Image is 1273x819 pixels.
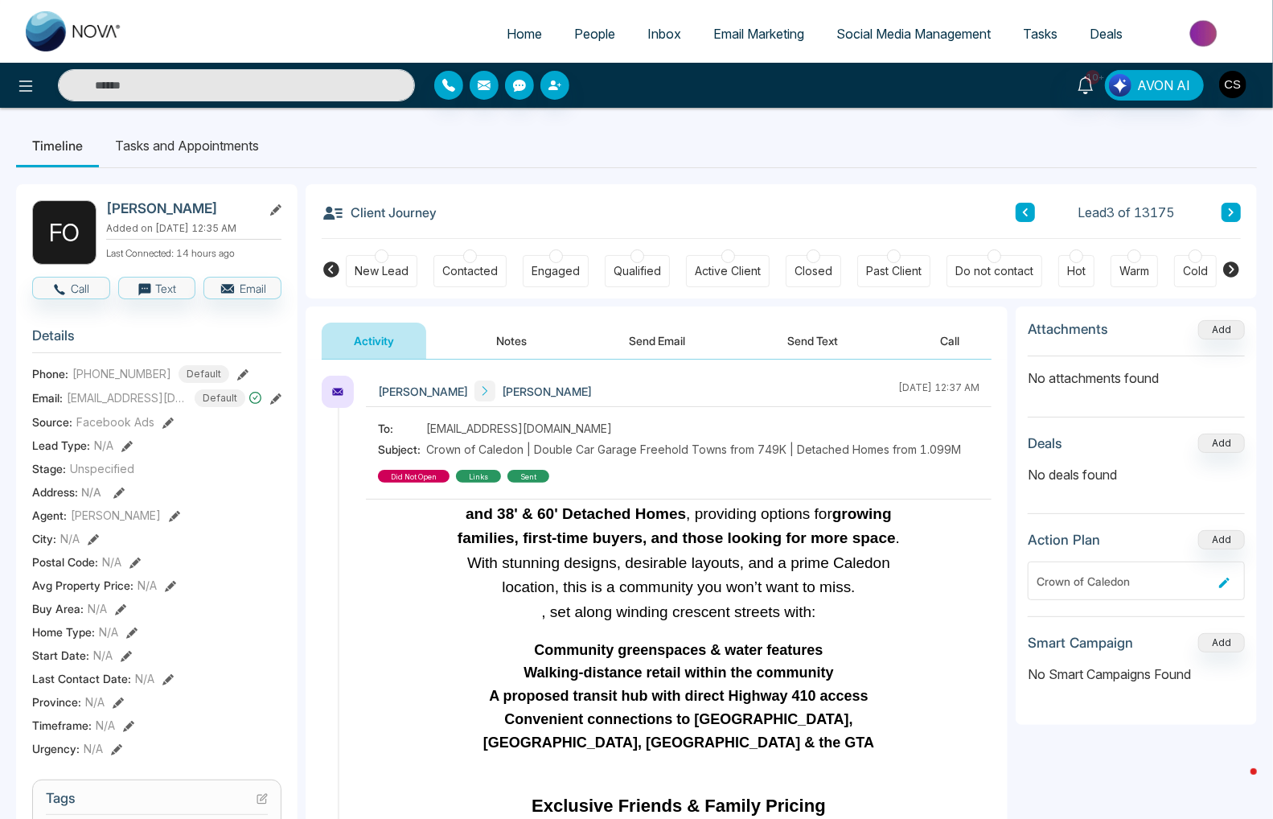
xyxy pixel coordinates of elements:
[138,577,157,594] span: N/A
[195,389,245,407] span: Default
[70,460,134,477] span: Unspecified
[1028,435,1062,451] h3: Deals
[99,124,275,167] li: Tasks and Appointments
[955,263,1033,279] div: Do not contact
[32,577,133,594] span: Avg Property Price :
[32,647,89,664] span: Start Date :
[1067,263,1086,279] div: Hot
[866,263,922,279] div: Past Client
[1028,532,1100,548] h3: Action Plan
[1028,321,1108,337] h3: Attachments
[106,221,281,236] p: Added on [DATE] 12:35 AM
[456,470,501,483] div: links
[118,277,196,299] button: Text
[697,19,820,49] a: Email Marketing
[46,790,268,815] h3: Tags
[135,670,154,687] span: N/A
[32,507,67,524] span: Agent:
[93,647,113,664] span: N/A
[322,323,426,359] button: Activity
[179,365,229,383] span: Default
[908,323,992,359] button: Call
[32,693,81,710] span: Province :
[1078,203,1175,222] span: Lead 3 of 13175
[71,507,161,524] span: [PERSON_NAME]
[322,200,437,224] h3: Client Journey
[378,470,450,483] div: did not open
[96,717,115,734] span: N/A
[1028,665,1245,684] p: No Smart Campaigns Found
[1198,434,1245,453] button: Add
[695,263,761,279] div: Active Client
[76,414,154,430] span: Facebook Ads
[464,323,559,359] button: Notes
[1037,573,1213,590] div: Crown of Caledon
[32,389,63,406] span: Email:
[1198,322,1245,335] span: Add
[1086,70,1100,84] span: 10+
[32,717,92,734] span: Timeframe :
[631,19,697,49] a: Inbox
[355,263,409,279] div: New Lead
[378,383,468,400] span: [PERSON_NAME]
[507,470,549,483] div: sent
[72,365,171,382] span: [PHONE_NUMBER]
[81,485,101,499] span: N/A
[532,263,580,279] div: Engaged
[1119,263,1149,279] div: Warm
[1007,19,1074,49] a: Tasks
[1219,71,1246,98] img: User Avatar
[106,243,281,261] p: Last Connected: 14 hours ago
[16,124,99,167] li: Timeline
[32,600,84,617] span: Buy Area :
[836,26,991,42] span: Social Media Management
[88,600,107,617] span: N/A
[106,200,256,216] h2: [PERSON_NAME]
[597,323,717,359] button: Send Email
[1183,263,1208,279] div: Cold
[1137,76,1190,95] span: AVON AI
[1066,70,1105,98] a: 10+
[1028,635,1133,651] h3: Smart Campaign
[32,200,97,265] div: F O
[795,263,832,279] div: Closed
[507,26,542,42] span: Home
[32,327,281,352] h3: Details
[614,263,661,279] div: Qualified
[94,437,113,454] span: N/A
[1198,320,1245,340] button: Add
[378,441,426,458] span: Subject:
[426,441,961,458] span: Crown of Caledon | Double Car Garage Freehold Towns from 749K | Detached Homes from 1.099M
[574,26,615,42] span: People
[1198,530,1245,549] button: Add
[32,365,68,382] span: Phone:
[32,670,131,687] span: Last Contact Date :
[898,381,979,401] div: [DATE] 12:37 AM
[558,19,631,49] a: People
[99,624,118,640] span: N/A
[502,383,592,400] span: [PERSON_NAME]
[426,420,612,437] span: [EMAIL_ADDRESS][DOMAIN_NAME]
[1074,19,1139,49] a: Deals
[85,693,105,710] span: N/A
[32,624,95,640] span: Home Type :
[32,460,66,477] span: Stage:
[32,277,110,299] button: Call
[442,263,498,279] div: Contacted
[32,414,72,430] span: Source:
[26,11,122,51] img: Nova CRM Logo
[820,19,1007,49] a: Social Media Management
[491,19,558,49] a: Home
[32,530,56,547] span: City :
[84,740,103,757] span: N/A
[32,554,98,570] span: Postal Code :
[378,420,426,437] span: To:
[32,740,80,757] span: Urgency :
[713,26,804,42] span: Email Marketing
[67,389,187,406] span: [EMAIL_ADDRESS][DOMAIN_NAME]
[102,554,121,570] span: N/A
[1028,465,1245,484] p: No deals found
[1023,26,1057,42] span: Tasks
[32,437,90,454] span: Lead Type:
[1198,633,1245,652] button: Add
